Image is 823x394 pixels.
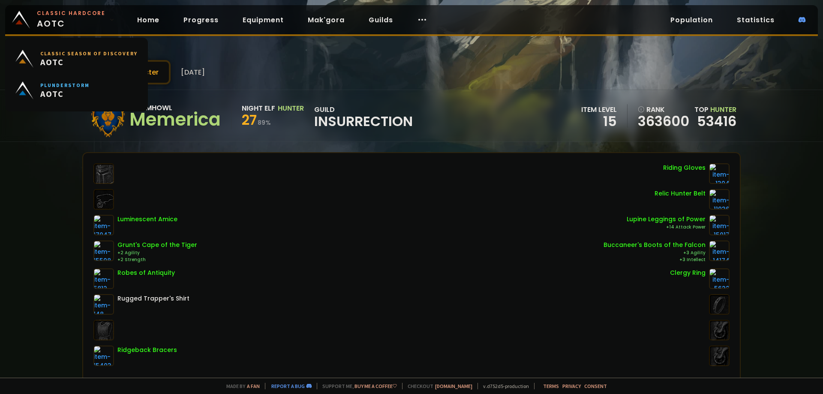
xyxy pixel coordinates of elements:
[314,115,413,128] span: Insurrection
[670,268,706,277] div: Clergy Ring
[354,383,397,389] a: Buy me a coffee
[562,383,581,389] a: Privacy
[627,224,706,231] div: +14 Attack Power
[40,57,138,67] span: AOTC
[40,50,138,57] small: Classic Season of Discovery
[362,11,400,29] a: Guilds
[93,268,114,289] img: item-5812
[709,268,730,289] img: item-5622
[117,250,197,256] div: +2 Agility
[242,103,275,114] div: Night Elf
[314,104,413,128] div: guild
[242,110,257,129] span: 27
[581,115,617,128] div: 15
[10,75,143,106] a: PlunderstormAOTC
[177,11,225,29] a: Progress
[247,383,260,389] a: a fan
[709,189,730,210] img: item-11936
[221,383,260,389] span: Made by
[709,163,730,184] img: item-1304
[709,215,730,235] img: item-15017
[5,5,120,34] a: Classic HardcoreAOTC
[278,103,304,114] div: Hunter
[581,104,617,115] div: item level
[604,241,706,250] div: Buccaneer's Boots of the Falcon
[271,383,305,389] a: Report a bug
[478,383,529,389] span: v. d752d5 - production
[93,346,114,366] img: item-15403
[40,82,90,88] small: Plunderstorm
[317,383,397,389] span: Support me,
[236,11,291,29] a: Equipment
[10,43,143,75] a: Classic Season of DiscoveryAOTC
[604,256,706,263] div: +3 Intellect
[402,383,472,389] span: Checkout
[93,294,114,315] img: item-148
[37,9,105,30] span: AOTC
[584,383,607,389] a: Consent
[117,241,197,250] div: Grunt's Cape of the Tiger
[181,67,205,78] span: [DATE]
[129,113,221,126] div: Memerica
[638,104,689,115] div: rank
[710,105,736,114] span: Hunter
[435,383,472,389] a: [DOMAIN_NAME]
[301,11,351,29] a: Mak'gora
[37,9,105,17] small: Classic Hardcore
[40,88,90,99] span: AOTC
[663,163,706,172] div: Riding Gloves
[709,241,730,261] img: item-14174
[129,102,221,113] div: Doomhowl
[130,11,166,29] a: Home
[117,268,175,277] div: Robes of Antiquity
[117,346,177,355] div: Ridgeback Bracers
[638,115,689,128] a: 363600
[117,215,177,224] div: Luminescent Amice
[93,215,114,235] img: item-17047
[258,118,271,127] small: 89 %
[93,241,114,261] img: item-15508
[543,383,559,389] a: Terms
[655,189,706,198] div: Relic Hunter Belt
[730,11,781,29] a: Statistics
[697,111,736,131] a: 53416
[694,104,736,115] div: Top
[604,250,706,256] div: +3 Agility
[664,11,720,29] a: Population
[117,294,189,303] div: Rugged Trapper's Shirt
[117,256,197,263] div: +2 Strength
[627,215,706,224] div: Lupine Leggings of Power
